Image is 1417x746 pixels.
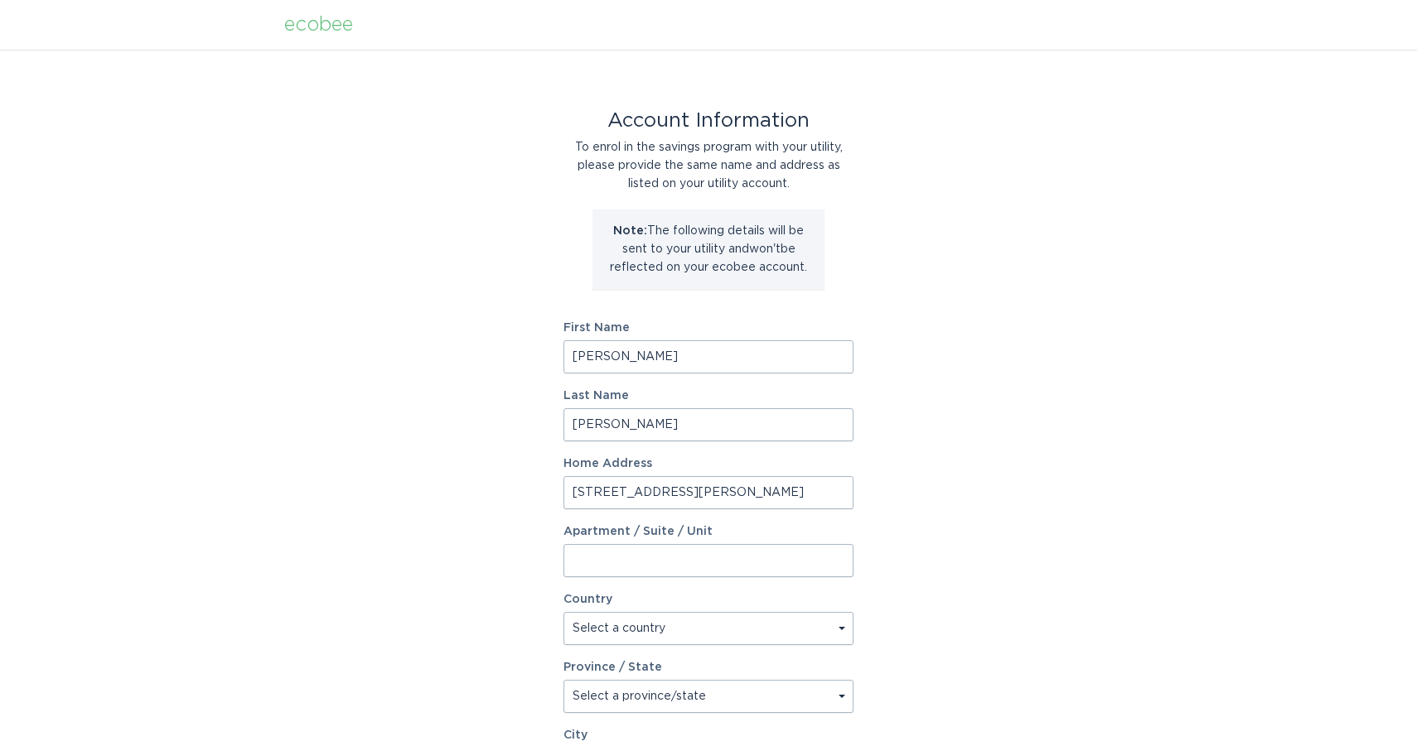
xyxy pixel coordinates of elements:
div: To enrol in the savings program with your utility, please provide the same name and address as li... [563,138,854,193]
label: Apartment / Suite / Unit [563,526,854,537]
label: Last Name [563,390,854,402]
label: Province / State [563,662,662,673]
label: City [563,729,854,741]
div: ecobee [284,16,353,34]
strong: Note: [613,225,647,237]
label: Country [563,594,612,605]
label: Home Address [563,458,854,469]
label: First Name [563,322,854,334]
p: The following details will be sent to your utility and won't be reflected on your ecobee account. [605,222,812,277]
div: Account Information [563,112,854,130]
